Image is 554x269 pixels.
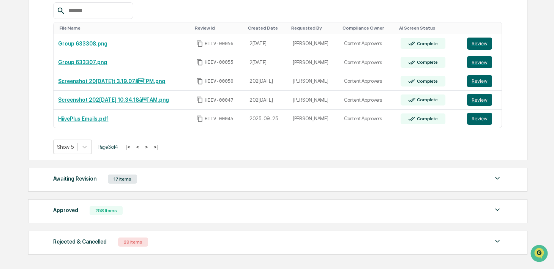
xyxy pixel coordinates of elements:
span: Attestations [63,96,94,103]
div: Toggle SortBy [60,25,189,31]
td: Content Approvers [339,110,396,128]
a: 🖐️Preclearance [5,93,52,106]
button: Review [467,113,492,125]
div: Complete [415,116,438,121]
button: Review [467,56,492,68]
a: Review [467,75,497,87]
a: 🗄️Attestations [52,93,97,106]
span: Copy Id [196,96,203,103]
button: Review [467,38,492,50]
div: Toggle SortBy [248,25,285,31]
div: Toggle SortBy [399,25,459,31]
td: Content Approvers [339,72,396,91]
a: Review [467,94,497,106]
button: Review [467,75,492,87]
td: 202[DATE] [245,91,288,110]
a: Screenshot 202[DATE] 10.34.18â¯AM.png [58,97,169,103]
div: 29 Items [118,238,148,247]
a: Group 633308.png [58,41,107,47]
span: HIIV-00047 [205,97,234,103]
a: Screenshot 20[DATE]t 3.19.07â¯PM.png [58,78,165,84]
div: Toggle SortBy [291,25,336,31]
button: > [142,144,150,150]
td: [PERSON_NAME] [288,72,339,91]
span: Preclearance [15,96,49,103]
div: Complete [415,97,438,102]
div: Rejected & Cancelled [53,237,107,247]
div: Awaiting Revision [53,174,96,184]
div: Complete [415,79,438,84]
div: 258 Items [90,206,123,215]
div: 17 Items [108,175,137,184]
span: HIIV-00055 [205,59,234,65]
span: Page 3 of 4 [98,144,118,150]
iframe: Open customer support [530,244,550,264]
td: Content Approvers [339,91,396,110]
img: caret [493,174,502,183]
a: Powered byPylon [54,128,92,134]
div: Start new chat [26,58,125,66]
span: Copy Id [196,59,203,66]
img: 1746055101610-c473b297-6a78-478c-a979-82029cc54cd1 [8,58,21,72]
td: 2[DATE] [245,34,288,53]
div: Toggle SortBy [195,25,242,31]
a: Review [467,113,497,125]
img: caret [493,237,502,246]
span: Copy Id [196,115,203,122]
span: HIIV-00045 [205,116,234,122]
span: Copy Id [196,40,203,47]
span: Data Lookup [15,110,48,118]
td: [PERSON_NAME] [288,34,339,53]
a: 🔎Data Lookup [5,107,51,121]
span: HIIV-00050 [205,78,234,84]
p: How can we help? [8,16,138,28]
div: 🖐️ [8,96,14,102]
a: Group 633307.png [58,59,107,65]
span: Copy Id [196,78,203,85]
td: 2025-09-25 [245,110,288,128]
button: >| [151,144,160,150]
div: 🗄️ [55,96,61,102]
a: Review [467,38,497,50]
div: Complete [415,41,438,46]
td: [PERSON_NAME] [288,53,339,72]
div: We're available if you need us! [26,66,96,72]
div: Complete [415,60,438,65]
td: 2[DATE] [245,53,288,72]
span: Pylon [76,129,92,134]
button: Start new chat [129,60,138,69]
img: caret [493,205,502,214]
button: Review [467,94,492,106]
td: [PERSON_NAME] [288,91,339,110]
td: Content Approvers [339,34,396,53]
div: 🔎 [8,111,14,117]
td: [PERSON_NAME] [288,110,339,128]
a: HiivePlus Emails.pdf [58,116,108,122]
td: Content Approvers [339,53,396,72]
button: |< [124,144,133,150]
div: Approved [53,205,78,215]
span: HIIV-00056 [205,41,234,47]
td: 202[DATE] [245,72,288,91]
div: Toggle SortBy [343,25,393,31]
div: Toggle SortBy [469,25,499,31]
a: Review [467,56,497,68]
button: < [134,144,142,150]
